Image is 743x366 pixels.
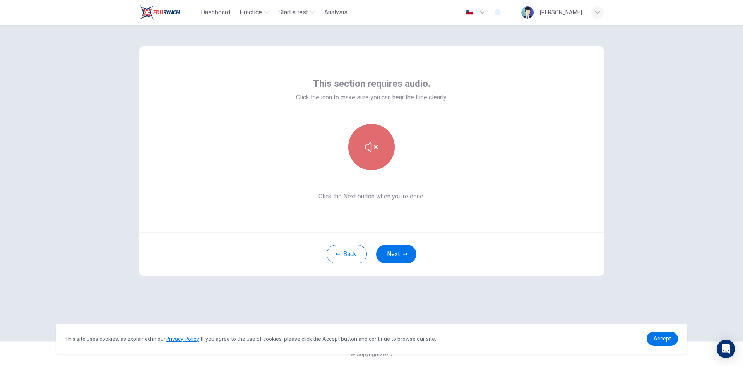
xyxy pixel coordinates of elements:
span: Practice [240,8,262,17]
span: This section requires audio. [313,77,430,90]
span: Click the icon to make sure you can hear the tune clearly. [296,93,447,102]
span: Analysis [324,8,348,17]
button: Dashboard [198,5,233,19]
img: Profile picture [521,6,534,19]
div: [PERSON_NAME] [540,8,582,17]
span: This site uses cookies, as explained in our . If you agree to the use of cookies, please click th... [65,336,436,342]
button: Back [327,245,367,263]
a: dismiss cookie message [647,332,678,346]
span: © Copyright 2025 [351,351,392,357]
img: Train Test logo [139,5,180,20]
div: cookieconsent [56,324,687,354]
div: Open Intercom Messenger [717,340,735,358]
a: Train Test logo [139,5,198,20]
span: Accept [654,335,671,342]
button: Analysis [321,5,351,19]
button: Start a test [275,5,318,19]
span: Click the Next button when you’re done. [296,192,447,201]
span: Start a test [278,8,308,17]
a: Privacy Policy [166,336,199,342]
span: Dashboard [201,8,230,17]
button: Next [376,245,416,263]
button: Practice [236,5,272,19]
img: en [465,10,474,15]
